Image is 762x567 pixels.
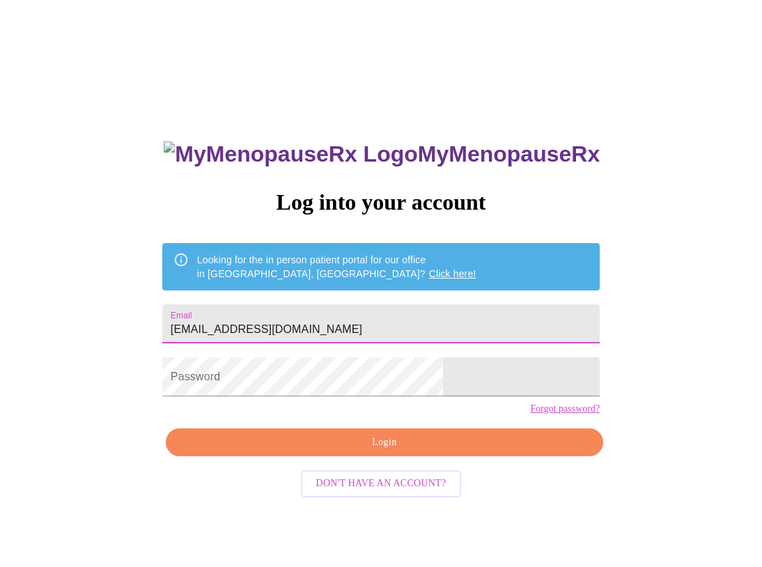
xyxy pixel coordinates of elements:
[316,475,446,492] span: Don't have an account?
[297,476,465,488] a: Don't have an account?
[162,189,600,215] h3: Log into your account
[164,141,600,167] h3: MyMenopauseRx
[301,470,462,497] button: Don't have an account?
[182,434,587,451] span: Login
[530,403,600,414] a: Forgot password?
[166,428,603,457] button: Login
[197,247,476,286] div: Looking for the in person patient portal for our office in [GEOGRAPHIC_DATA], [GEOGRAPHIC_DATA]?
[164,141,417,167] img: MyMenopauseRx Logo
[429,268,476,279] a: Click here!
